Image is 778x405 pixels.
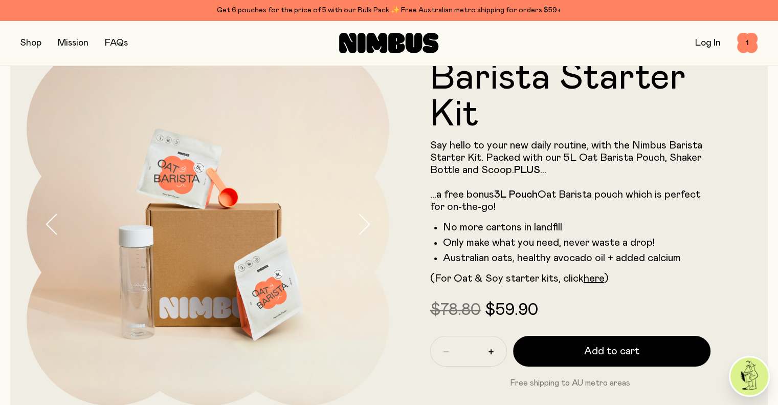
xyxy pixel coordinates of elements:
[737,33,758,53] button: 1
[730,357,768,395] img: agent
[20,4,758,16] div: Get 6 pouches for the price of 5 with our Bulk Pack ✨ Free Australian metro shipping for orders $59+
[58,38,88,48] a: Mission
[105,38,128,48] a: FAQs
[430,272,711,285] p: (For Oat & Soy starter kits, click )
[509,189,538,200] strong: Pouch
[443,237,711,249] li: Only make what you need, never waste a drop!
[430,302,481,318] span: $78.80
[485,302,538,318] span: $59.90
[584,273,604,284] a: here
[430,377,711,389] p: Free shipping to AU metro areas
[514,165,540,175] strong: PLUS
[443,252,711,264] li: Australian oats, healthy avocado oil + added calcium
[584,344,639,358] span: Add to cart
[430,139,711,213] p: Say hello to your new daily routine, with the Nimbus Barista Starter Kit. Packed with our 5L Oat ...
[513,336,711,367] button: Add to cart
[443,221,711,233] li: No more cartons in landfill
[695,38,721,48] a: Log In
[430,59,711,133] h1: Barista Starter Kit
[494,189,506,200] strong: 3L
